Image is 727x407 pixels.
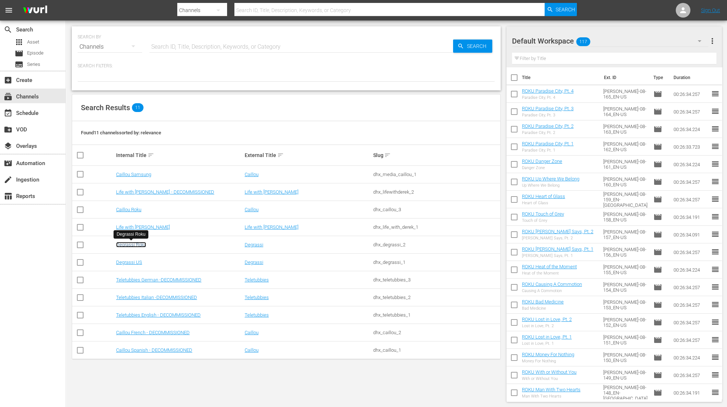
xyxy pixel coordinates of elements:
a: Caillou Spanish - DECOMMISSIONED [116,347,192,353]
td: [PERSON_NAME]-08-161_EN-US [600,156,650,173]
span: Episode [653,160,662,169]
div: Heat of the Moment [522,271,577,276]
span: Ingestion [4,175,12,184]
td: [PERSON_NAME]-08-151_EN-US [600,331,650,349]
span: sort [384,152,391,158]
td: [PERSON_NAME]-08-163_EN-US [600,120,650,138]
td: 00:26:34.257 [671,85,711,103]
div: dhx_teletubbies_2 [373,295,499,300]
a: ROKU [PERSON_NAME] Says, Pt. 1 [522,246,593,252]
div: Paradise City, Pt. 2 [522,130,574,135]
div: Paradise City, Pt. 1 [522,148,574,153]
div: [PERSON_NAME] Says, Pt. 1 [522,253,593,258]
td: 00:26:34.257 [671,331,711,349]
td: 00:26:34.257 [671,103,711,120]
span: 11 [132,103,144,112]
span: Overlays [4,142,12,150]
div: dhx_teletubbies_1 [373,312,499,318]
div: dhx_degrassi_2 [373,242,499,247]
span: Episode [653,318,662,327]
a: ROKU Paradise City, Pt. 3 [522,106,574,111]
th: Ext. ID [600,67,649,88]
td: [PERSON_NAME]-08-155_EN-US [600,261,650,279]
a: Teletubbies German -DECOMMISSIONED [116,277,201,283]
div: dhx_caillou_3 [373,207,499,212]
div: Internal Title [116,151,242,160]
div: Causing A Commotion [522,288,582,293]
span: Episode [653,125,662,134]
a: Teletubbies English - DECOMMISSIONED [116,312,201,318]
span: reorder [711,370,720,379]
span: Episode [653,371,662,380]
div: Channels [78,37,142,57]
a: ROKU With or Without You [522,369,576,375]
span: reorder [711,89,720,98]
span: reorder [711,283,720,291]
td: [PERSON_NAME]-08-159_EN-[GEOGRAPHIC_DATA] [600,191,650,208]
td: 00:26:34.224 [671,120,711,138]
div: Paradise City, Pt. 4 [522,95,574,100]
a: ROKU Money For Nothing [522,352,574,357]
span: Series [15,60,23,69]
span: reorder [711,230,720,239]
span: Episode [653,353,662,362]
span: Episode [653,90,662,98]
button: more_vert [708,32,716,50]
td: [PERSON_NAME]-08-158_EN-US [600,208,650,226]
a: ROKU Up Where We Belong [522,176,579,182]
span: Episode [653,300,662,309]
td: 00:26:34.257 [671,279,711,296]
span: VOD [4,125,12,134]
span: Channels [4,92,12,101]
span: reorder [711,300,720,309]
span: reorder [711,388,720,397]
a: Caillou [245,207,259,212]
a: Teletubbies [245,277,269,283]
td: 00:26:34.224 [671,349,711,366]
th: Duration [669,67,713,88]
span: Search [4,25,12,34]
td: [PERSON_NAME]-08-160_EN-US [600,173,650,191]
a: Caillou [245,172,259,177]
a: Caillou French - DECOMMISSIONED [116,330,190,335]
td: 00:26:34.257 [671,314,711,331]
div: dhx_caillou_1 [373,347,499,353]
div: Heart of Glass [522,201,565,205]
a: ROKU Causing A Commotion [522,281,582,287]
div: Paradise City, Pt. 3 [522,113,574,117]
td: 00:26:34.224 [671,261,711,279]
span: Search [464,40,492,53]
a: Caillou Roku [116,207,141,212]
img: ans4CAIJ8jUAAAAAAAAAAAAAAAAAAAAAAAAgQb4GAAAAAAAAAAAAAAAAAAAAAAAAJMjXAAAAAAAAAAAAAAAAAAAAAAAAgAT5G... [18,2,53,19]
span: reorder [711,142,720,151]
td: 00:26:34.257 [671,366,711,384]
div: Up Where We Belong [522,183,579,188]
td: 00:26:34.191 [671,384,711,402]
a: Caillou [245,330,259,335]
a: Life with [PERSON_NAME] [245,189,298,195]
span: menu [4,6,13,15]
td: [PERSON_NAME]-08-152_EN-US [600,314,650,331]
a: Degrassi Roku [116,242,146,247]
span: Episode [653,195,662,204]
span: reorder [711,265,720,274]
button: Search [453,40,492,53]
span: Reports [4,192,12,201]
span: 117 [576,34,590,49]
a: Life with [PERSON_NAME] - DECOMMISSIONED [116,189,214,195]
div: Slug [373,151,499,160]
span: reorder [711,124,720,133]
span: Schedule [4,109,12,117]
td: 00:26:34.257 [671,243,711,261]
p: Search Filters: [78,63,495,69]
td: 00:26:34.257 [671,191,711,208]
a: ROKU Paradise City, Pt. 2 [522,123,574,129]
div: Lost in Love, Pt. 2 [522,324,572,328]
span: Automation [4,159,12,168]
td: 00:26:33.723 [671,138,711,156]
td: [PERSON_NAME]-08-164_EN-US [600,103,650,120]
td: 00:26:34.091 [671,226,711,243]
td: 00:26:34.191 [671,208,711,226]
a: ROKU Lost in Love, Pt. 2 [522,317,572,322]
span: Episode [653,178,662,186]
